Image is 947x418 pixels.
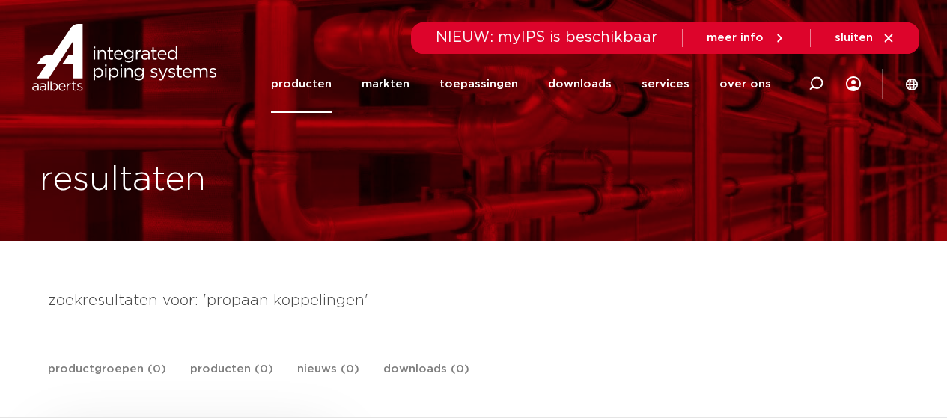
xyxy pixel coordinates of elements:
a: productgroepen (0) [48,360,166,393]
h1: resultaten [40,156,206,204]
a: sluiten [835,31,895,45]
a: producten (0) [190,360,273,393]
a: downloads (0) [383,360,469,393]
h4: zoekresultaten voor: 'propaan koppelingen' [48,289,900,313]
a: over ons [719,55,771,113]
a: meer info [707,31,786,45]
span: meer info [707,32,764,43]
a: markten [362,55,409,113]
a: producten [271,55,332,113]
nav: Menu [271,55,771,113]
a: services [642,55,689,113]
span: sluiten [835,32,873,43]
span: NIEUW: myIPS is beschikbaar [436,30,658,45]
a: nieuws (0) [297,360,359,393]
a: downloads [548,55,612,113]
a: toepassingen [439,55,518,113]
